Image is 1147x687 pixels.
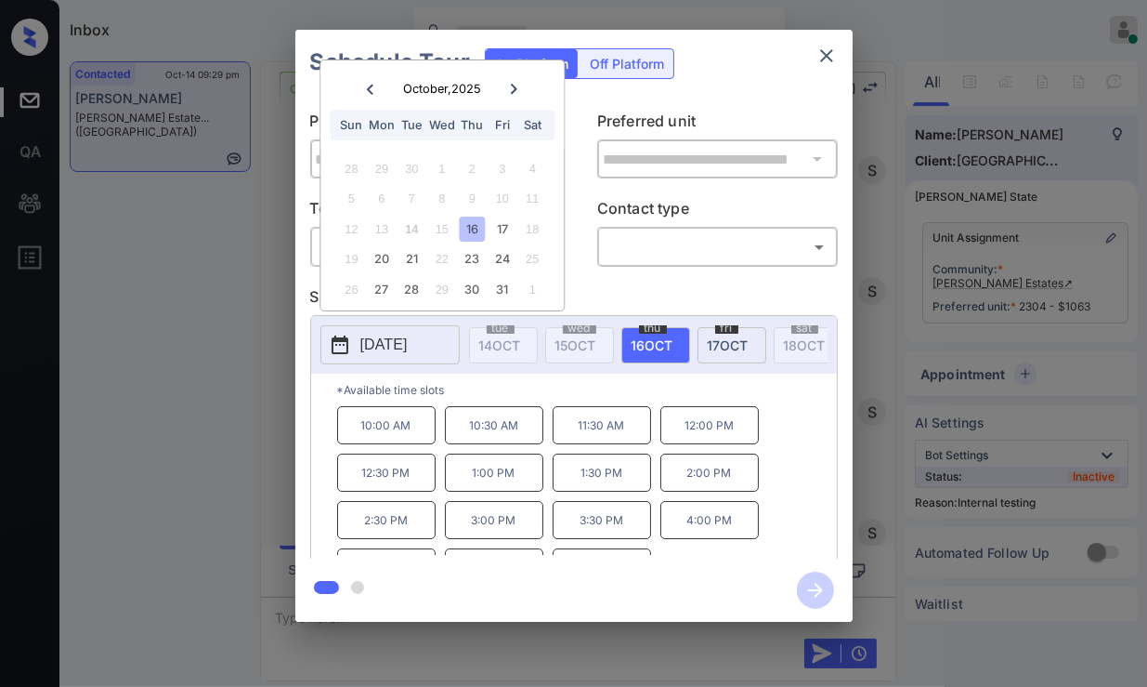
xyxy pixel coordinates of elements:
div: Not available Friday, October 10th, 2025 [489,186,515,211]
div: Choose Thursday, October 16th, 2025 [460,217,485,242]
p: Preferred community [310,110,551,139]
p: Preferred unit [597,110,838,139]
div: Not available Saturday, October 18th, 2025 [520,217,545,242]
div: Not available Wednesday, October 22nd, 2025 [429,246,454,271]
div: Choose Tuesday, October 28th, 2025 [399,277,424,302]
div: date-select [621,327,690,363]
p: 4:00 PM [660,501,759,539]
div: Tue [399,112,424,138]
span: thu [639,323,667,334]
div: Choose Friday, October 24th, 2025 [489,246,515,271]
div: Not available Wednesday, October 8th, 2025 [429,186,454,211]
div: month 2025-10 [326,153,557,304]
p: 3:30 PM [553,501,651,539]
div: Not available Sunday, October 12th, 2025 [339,217,364,242]
div: Not available Saturday, October 4th, 2025 [520,156,545,181]
button: [DATE] [320,325,460,364]
div: October , 2025 [403,82,481,96]
p: 4:30 PM [337,548,436,587]
div: Choose Friday, October 31st, 2025 [489,277,515,302]
p: 2:00 PM [660,454,759,492]
p: 12:00 PM [660,406,759,444]
p: 1:30 PM [553,454,651,492]
span: 16 OCT [632,337,673,353]
div: Not available Saturday, November 1st, 2025 [520,277,545,302]
div: Not available Saturday, October 25th, 2025 [520,246,545,271]
p: Tour type [310,197,551,227]
div: Not available Monday, September 29th, 2025 [369,156,394,181]
h2: Schedule Tour [295,30,485,95]
div: Not available Monday, October 13th, 2025 [369,217,394,242]
p: Contact type [597,197,838,227]
div: Choose Monday, October 20th, 2025 [369,246,394,271]
p: Select slot [310,285,838,315]
div: Off Platform [580,49,673,78]
div: Not available Tuesday, October 7th, 2025 [399,186,424,211]
div: Not available Wednesday, October 1st, 2025 [429,156,454,181]
p: 2:30 PM [337,501,436,539]
p: 3:00 PM [445,501,543,539]
div: Not available Thursday, October 2nd, 2025 [460,156,485,181]
p: 1:00 PM [445,454,543,492]
div: Sat [520,112,545,138]
div: Mon [369,112,394,138]
div: Not available Sunday, October 19th, 2025 [339,246,364,271]
div: Choose Tuesday, October 21st, 2025 [399,246,424,271]
div: Not available Wednesday, October 15th, 2025 [429,217,454,242]
div: Not available Sunday, October 5th, 2025 [339,186,364,211]
div: Not available Monday, October 6th, 2025 [369,186,394,211]
div: Not available Sunday, September 28th, 2025 [339,156,364,181]
div: Choose Monday, October 27th, 2025 [369,277,394,302]
p: 10:30 AM [445,406,543,444]
div: Thu [460,112,485,138]
div: In Person [315,231,546,262]
div: Not available Saturday, October 11th, 2025 [520,186,545,211]
p: *Available time slots [337,374,837,406]
div: Not available Wednesday, October 29th, 2025 [429,277,454,302]
div: Wed [429,112,454,138]
div: Choose Friday, October 17th, 2025 [489,217,515,242]
p: 11:30 AM [553,406,651,444]
div: Not available Sunday, October 26th, 2025 [339,277,364,302]
span: 17 OCT [708,337,749,353]
div: On Platform [486,49,578,78]
span: fri [715,323,738,334]
p: 12:30 PM [337,454,436,492]
div: Sun [339,112,364,138]
p: 10:00 AM [337,406,436,444]
div: Not available Tuesday, October 14th, 2025 [399,217,424,242]
div: Not available Tuesday, September 30th, 2025 [399,156,424,181]
div: Choose Thursday, October 30th, 2025 [460,277,485,302]
p: 5:30 PM [553,548,651,587]
div: date-select [697,327,766,363]
div: Choose Thursday, October 23rd, 2025 [460,246,485,271]
div: Not available Thursday, October 9th, 2025 [460,186,485,211]
button: close [808,37,845,74]
button: btn-next [786,566,845,614]
p: [DATE] [360,334,408,356]
div: Fri [489,112,515,138]
div: Not available Friday, October 3rd, 2025 [489,156,515,181]
p: 5:00 PM [445,548,543,587]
